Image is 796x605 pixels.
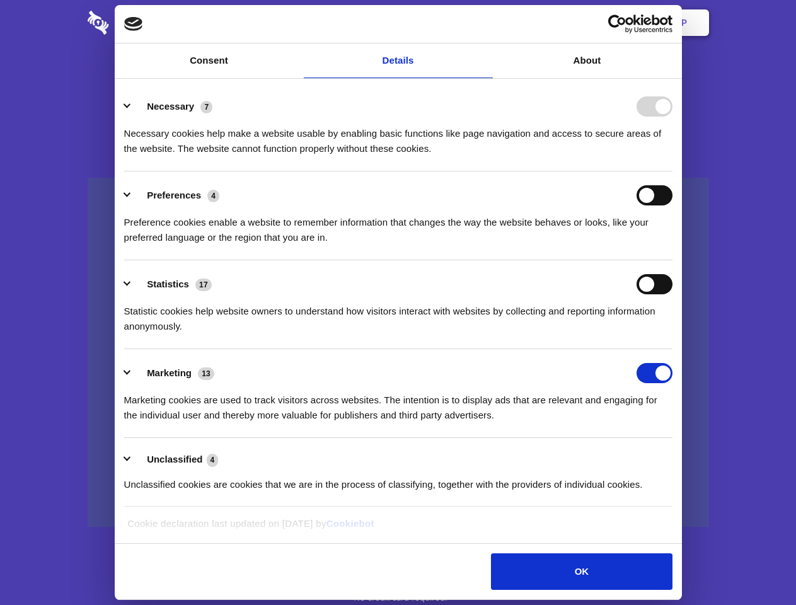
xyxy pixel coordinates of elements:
h4: Auto-redaction of sensitive data, encrypted data sharing and self-destructing private chats. Shar... [88,115,709,156]
span: 4 [207,454,219,466]
a: Contact [511,3,569,42]
button: Marketing (13) [124,363,222,383]
a: Login [572,3,626,42]
span: 13 [198,367,214,380]
span: 4 [207,190,219,202]
div: Necessary cookies help make a website usable by enabling basic functions like page navigation and... [124,117,672,156]
div: Cookie declaration last updated on [DATE] by [118,516,678,541]
div: Unclassified cookies are cookies that we are in the process of classifying, together with the pro... [124,468,672,492]
img: logo-wordmark-white-trans-d4663122ce5f474addd5e946df7df03e33cb6a1c49d2221995e7729f52c070b2.svg [88,11,195,35]
span: 17 [195,279,212,291]
img: logo [124,17,143,31]
iframe: Drift Widget Chat Controller [733,542,781,590]
div: Statistic cookies help website owners to understand how visitors interact with websites by collec... [124,294,672,334]
span: 7 [200,101,212,113]
a: Cookiebot [326,518,374,529]
button: OK [491,553,672,590]
a: Usercentrics Cookiebot - opens in a new window [562,14,672,33]
button: Necessary (7) [124,96,221,117]
label: Necessary [147,101,194,112]
a: Pricing [370,3,425,42]
a: Wistia video thumbnail [88,178,709,527]
button: Statistics (17) [124,274,220,294]
button: Unclassified (4) [124,452,226,468]
label: Preferences [147,190,201,200]
div: Marketing cookies are used to track visitors across websites. The intention is to display ads tha... [124,383,672,423]
button: Preferences (4) [124,185,228,205]
a: Details [304,43,493,78]
h1: Eliminate Slack Data Loss. [88,57,709,102]
a: About [493,43,682,78]
label: Marketing [147,367,192,378]
div: Preference cookies enable a website to remember information that changes the way the website beha... [124,205,672,245]
label: Statistics [147,279,189,289]
a: Consent [115,43,304,78]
